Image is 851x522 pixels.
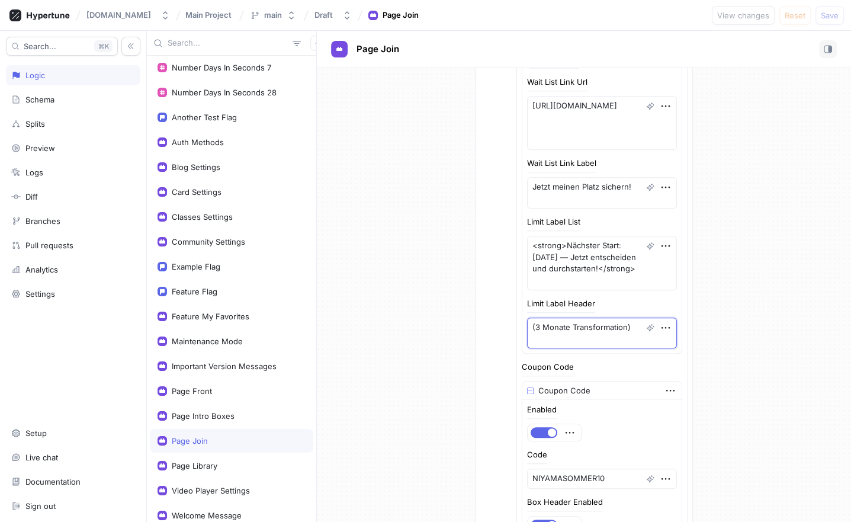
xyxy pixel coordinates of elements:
[527,96,677,150] textarea: [URL][DOMAIN_NAME]
[172,312,249,321] div: Feature My Favorites
[264,10,282,20] div: main
[172,287,217,296] div: Feature Flag
[785,12,805,19] span: Reset
[527,318,677,349] textarea: (3 Monate Transformation)
[527,469,677,489] textarea: NIYAMASOMMER10
[310,5,357,25] button: Draft
[717,12,769,19] span: View changes
[24,43,56,50] span: Search...
[172,212,233,222] div: Classes Settings
[712,6,775,25] button: View changes
[815,6,844,25] button: Save
[25,119,45,129] div: Splits
[25,143,55,153] div: Preview
[6,472,140,492] a: Documentation
[527,236,677,290] textarea: <strong>Nächster Start: [DATE] — Jetzt entscheiden und durchstarten!</strong>
[821,12,839,19] span: Save
[522,363,574,371] div: Coupon Code
[25,501,56,511] div: Sign out
[172,237,245,246] div: Community Settings
[779,6,811,25] button: Reset
[172,461,217,470] div: Page Library
[25,265,58,274] div: Analytics
[527,78,587,86] div: Wait List Link Url
[172,361,277,371] div: Important Version Messages
[168,37,288,49] input: Search...
[527,300,595,308] div: Limit Label Header
[172,436,208,446] div: Page Join
[86,10,151,20] div: [DOMAIN_NAME]
[25,71,45,80] div: Logic
[357,44,399,54] span: Page Join
[527,451,547,459] div: Code
[82,5,175,25] button: [DOMAIN_NAME]
[172,411,235,421] div: Page Intro Boxes
[527,159,596,167] div: Wait List Link Label
[172,486,250,495] div: Video Player Settings
[25,428,47,438] div: Setup
[172,63,271,72] div: Number Days In Seconds 7
[25,168,43,177] div: Logs
[25,192,38,201] div: Diff
[172,137,224,147] div: Auth Methods
[172,511,242,520] div: Welcome Message
[25,477,81,486] div: Documentation
[383,9,419,21] div: Page Join
[172,262,220,271] div: Example Flag
[538,385,590,397] div: Coupon Code
[25,95,54,104] div: Schema
[6,37,118,56] button: Search...K
[527,177,677,209] textarea: Jetzt meinen Platz sichern!
[25,289,55,299] div: Settings
[172,113,237,122] div: Another Test Flag
[527,498,603,506] div: Box Header Enabled
[527,218,580,226] div: Limit Label List
[25,216,60,226] div: Branches
[185,11,232,19] span: Main Project
[172,337,243,346] div: Maintenance Mode
[245,5,301,25] button: main
[172,187,221,197] div: Card Settings
[314,10,333,20] div: Draft
[94,40,113,52] div: K
[172,386,212,396] div: Page Front
[172,88,277,97] div: Number Days In Seconds 28
[25,453,58,462] div: Live chat
[172,162,220,172] div: Blog Settings
[25,241,73,250] div: Pull requests
[527,406,557,414] div: Enabled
